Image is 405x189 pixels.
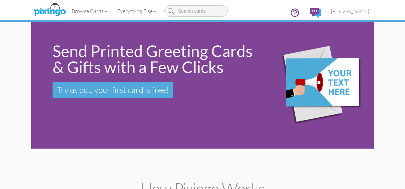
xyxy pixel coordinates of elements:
span: Try us out, your first card is free! [57,85,169,95]
a: Everything Else [112,3,161,19]
a: [PERSON_NAME] [326,3,374,20]
img: comments.svg [310,8,321,18]
a: Try us out, your first card is free! [53,82,173,98]
input: Search cards [164,5,228,17]
img: eb544e90-0942-4412-bfe0-c610d3f4da7c.png [264,37,372,134]
div: Send Printed Greeting Cards & Gifts with a Few Clicks [53,43,254,75]
a: Browse Cards [67,3,112,19]
span: [PERSON_NAME] [331,8,369,14]
img: pixingo logo [32,2,68,18]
